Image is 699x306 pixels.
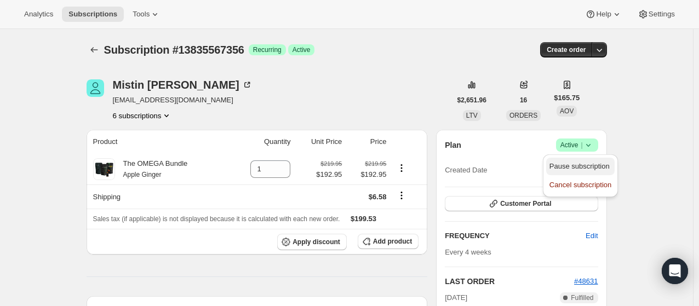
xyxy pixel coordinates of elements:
span: $6.58 [369,193,387,201]
small: Apple Ginger [123,171,162,178]
button: Tools [126,7,167,22]
span: Customer Portal [500,199,551,208]
h2: LAST ORDER [445,276,574,287]
span: ORDERS [509,112,537,119]
span: Cancel subscription [549,181,611,189]
span: Subscription #13835567356 [104,44,244,56]
span: LTV [466,112,478,119]
img: product img [93,158,115,180]
button: Subscriptions [62,7,124,22]
span: Create order [547,45,586,54]
span: Tools [133,10,150,19]
button: Customer Portal [445,196,598,211]
small: $219.95 [320,160,342,167]
button: Pause subscription [546,158,615,175]
span: Sales tax (if applicable) is not displayed because it is calculated with each new order. [93,215,340,223]
th: Shipping [87,184,230,209]
span: [DATE] [445,292,467,303]
span: $199.53 [351,215,376,223]
button: Apply discount [277,234,347,250]
button: Edit [579,227,604,245]
button: #48631 [574,276,598,287]
span: Recurring [253,45,282,54]
button: Settings [631,7,681,22]
span: Every 4 weeks [445,248,491,256]
button: Analytics [18,7,60,22]
button: Subscriptions [87,42,102,57]
span: Analytics [24,10,53,19]
h2: FREQUENCY [445,230,586,241]
small: $219.95 [365,160,386,167]
span: $2,651.96 [457,96,486,105]
button: Shipping actions [393,189,410,201]
th: Price [345,130,389,154]
span: AOV [560,107,574,115]
span: Active [560,140,594,151]
th: Unit Price [294,130,345,154]
span: Active [293,45,311,54]
th: Product [87,130,230,154]
span: Apply discount [293,238,340,246]
th: Quantity [230,130,294,154]
span: $192.95 [348,169,386,180]
div: Open Intercom Messenger [662,258,688,284]
div: Mistin [PERSON_NAME] [113,79,253,90]
span: Settings [649,10,675,19]
button: 16 [513,93,534,108]
span: 16 [520,96,527,105]
span: | [581,141,582,149]
span: $192.95 [316,169,342,180]
span: Mistin Goodwin [87,79,104,97]
button: Product actions [113,110,173,121]
button: Add product [358,234,419,249]
button: Help [578,7,628,22]
span: Edit [586,230,598,241]
span: [EMAIL_ADDRESS][DOMAIN_NAME] [113,95,253,106]
span: Help [596,10,611,19]
span: Add product [373,237,412,246]
div: The OMEGA Bundle [115,158,188,180]
span: Created Date [445,165,487,176]
span: Subscriptions [68,10,117,19]
span: $165.75 [554,93,580,103]
span: Fulfilled [571,293,593,302]
button: Product actions [393,162,410,174]
button: Create order [540,42,592,57]
span: Pause subscription [549,162,610,170]
a: #48631 [574,277,598,285]
button: $2,651.96 [451,93,493,108]
h2: Plan [445,140,461,151]
button: Cancel subscription [546,176,615,194]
